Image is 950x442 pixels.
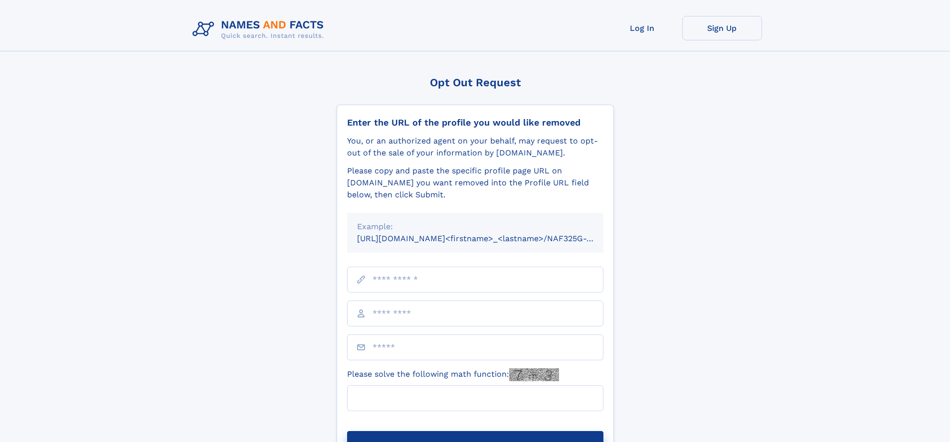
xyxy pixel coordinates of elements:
[347,135,603,159] div: You, or an authorized agent on your behalf, may request to opt-out of the sale of your informatio...
[682,16,762,40] a: Sign Up
[189,16,332,43] img: Logo Names and Facts
[347,117,603,128] div: Enter the URL of the profile you would like removed
[602,16,682,40] a: Log In
[347,368,559,381] label: Please solve the following math function:
[357,221,593,233] div: Example:
[347,165,603,201] div: Please copy and paste the specific profile page URL on [DOMAIN_NAME] you want removed into the Pr...
[337,76,614,89] div: Opt Out Request
[357,234,622,243] small: [URL][DOMAIN_NAME]<firstname>_<lastname>/NAF325G-xxxxxxxx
